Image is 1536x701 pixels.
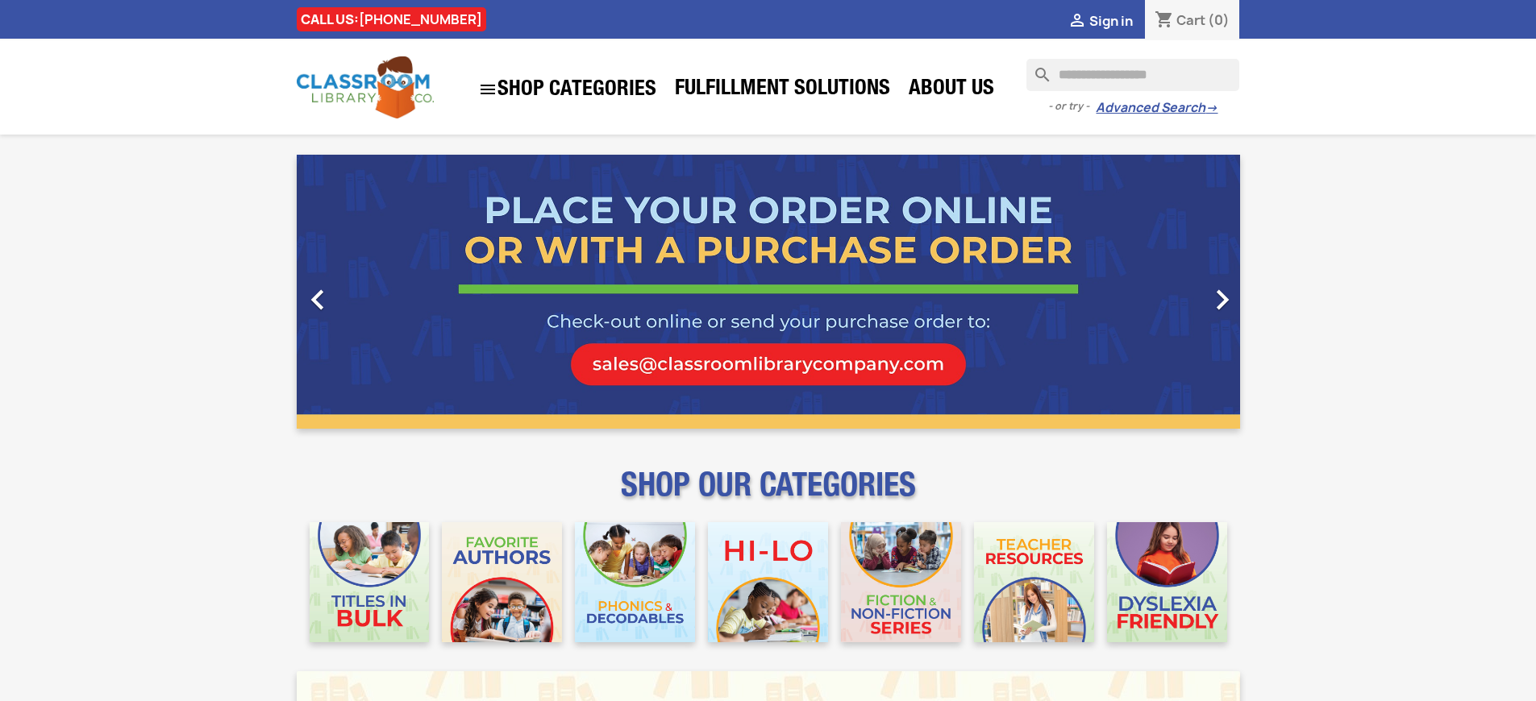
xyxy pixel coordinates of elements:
img: CLC_Teacher_Resources_Mobile.jpg [974,522,1094,642]
img: CLC_HiLo_Mobile.jpg [708,522,828,642]
i:  [478,80,497,99]
span: - or try - [1048,98,1096,114]
p: SHOP OUR CATEGORIES [297,480,1240,509]
span: Sign in [1089,12,1133,30]
a: About Us [901,74,1002,106]
ul: Carousel container [297,155,1240,429]
a: Fulfillment Solutions [667,74,898,106]
img: CLC_Fiction_Nonfiction_Mobile.jpg [841,522,961,642]
a:  Sign in [1068,12,1133,30]
span: → [1205,100,1218,116]
a: [PHONE_NUMBER] [359,10,482,28]
img: CLC_Phonics_And_Decodables_Mobile.jpg [575,522,695,642]
img: CLC_Favorite_Authors_Mobile.jpg [442,522,562,642]
img: CLC_Dyslexia_Mobile.jpg [1107,522,1227,642]
i:  [298,280,338,320]
img: Classroom Library Company [297,56,434,118]
span: Cart [1176,11,1205,29]
i:  [1202,280,1243,320]
i: search [1026,59,1046,78]
i:  [1068,12,1087,31]
a: Next [1098,155,1240,429]
img: CLC_Bulk_Mobile.jpg [310,522,430,642]
i: shopping_cart [1155,11,1174,31]
input: Search [1026,59,1239,91]
a: Previous [297,155,439,429]
span: (0) [1208,11,1230,29]
a: SHOP CATEGORIES [470,72,664,107]
a: Advanced Search→ [1096,100,1218,116]
div: CALL US: [297,7,486,31]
